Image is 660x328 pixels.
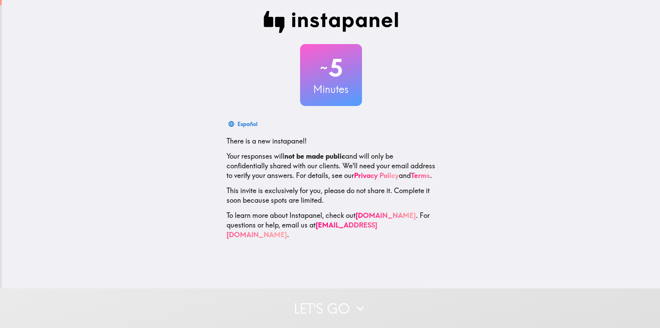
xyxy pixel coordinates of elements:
a: [DOMAIN_NAME] [355,211,416,220]
h2: 5 [300,54,362,82]
span: There is a new instapanel! [227,137,307,145]
img: Instapanel [264,11,398,33]
h3: Minutes [300,82,362,96]
span: ~ [319,57,329,78]
p: This invite is exclusively for you, please do not share it. Complete it soon because spots are li... [227,186,436,205]
a: Terms [411,171,430,180]
button: Español [227,117,260,131]
p: To learn more about Instapanel, check out . For questions or help, email us at . [227,211,436,240]
b: not be made public [284,152,345,160]
div: Español [238,119,257,129]
a: [EMAIL_ADDRESS][DOMAIN_NAME] [227,221,377,239]
a: Privacy Policy [354,171,399,180]
p: Your responses will and will only be confidentially shared with our clients. We'll need your emai... [227,151,436,180]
